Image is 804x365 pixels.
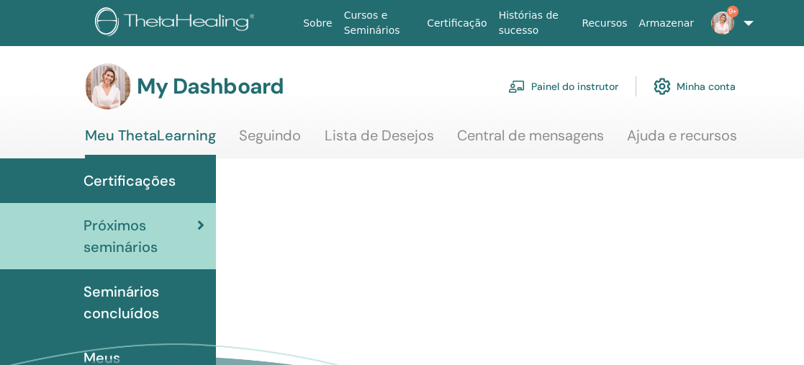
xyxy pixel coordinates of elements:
[85,63,131,109] img: default.jpg
[325,127,434,155] a: Lista de Desejos
[711,12,734,35] img: default.jpg
[627,127,737,155] a: Ajuda e recursos
[493,2,577,44] a: Histórias de sucesso
[508,71,618,102] a: Painel do instrutor
[95,7,260,40] img: logo.png
[297,10,338,37] a: Sobre
[654,74,671,99] img: cog.svg
[83,170,176,191] span: Certificações
[457,127,604,155] a: Central de mensagens
[83,281,204,324] span: Seminários concluídos
[654,71,736,102] a: Minha conta
[239,127,301,155] a: Seguindo
[421,10,492,37] a: Certificação
[85,127,216,158] a: Meu ThetaLearning
[633,10,700,37] a: Armazenar
[137,73,284,99] h3: My Dashboard
[576,10,633,37] a: Recursos
[727,6,738,17] span: 9+
[338,2,422,44] a: Cursos e Seminários
[508,80,525,93] img: chalkboard-teacher.svg
[83,215,197,258] span: Próximos seminários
